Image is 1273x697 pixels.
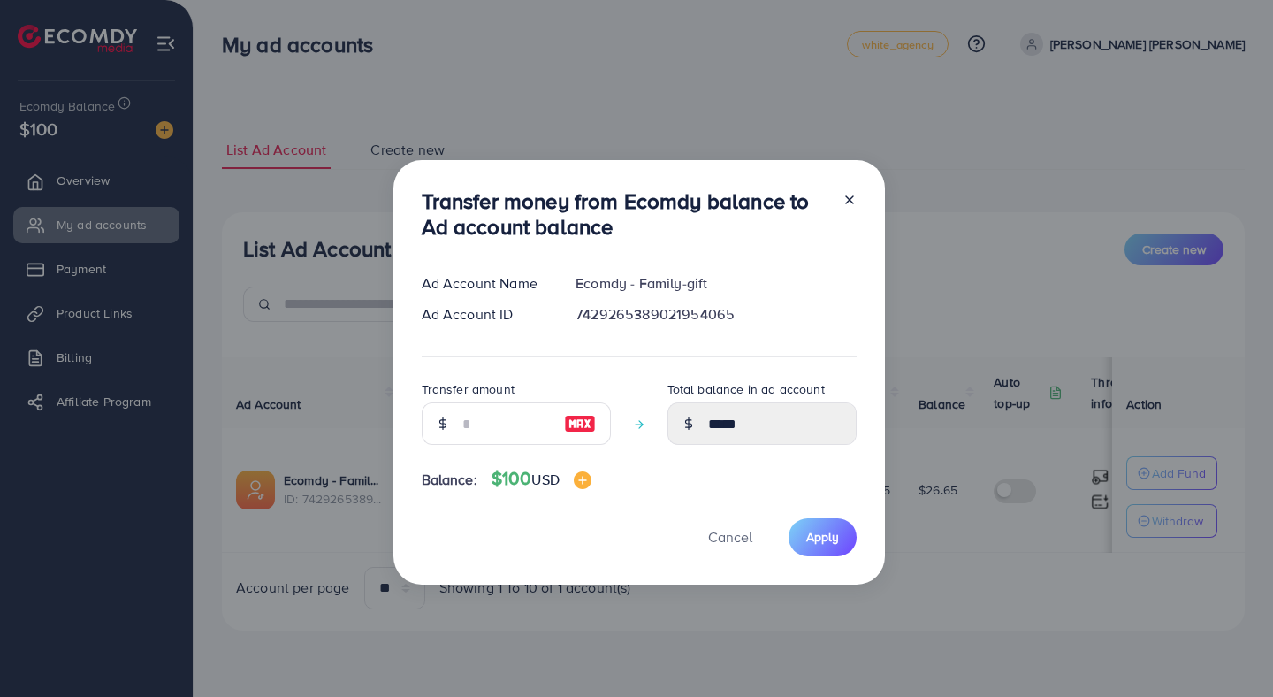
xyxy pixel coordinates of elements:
[422,188,828,240] h3: Transfer money from Ecomdy balance to Ad account balance
[789,518,857,556] button: Apply
[806,528,839,546] span: Apply
[408,273,562,294] div: Ad Account Name
[708,527,752,547] span: Cancel
[564,413,596,434] img: image
[574,471,591,489] img: image
[422,380,515,398] label: Transfer amount
[492,468,591,490] h4: $100
[422,470,477,490] span: Balance:
[561,304,870,325] div: 7429265389021954065
[531,470,559,489] span: USD
[561,273,870,294] div: Ecomdy - Family-gift
[667,380,825,398] label: Total balance in ad account
[408,304,562,325] div: Ad Account ID
[686,518,774,556] button: Cancel
[1198,617,1260,684] iframe: Chat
